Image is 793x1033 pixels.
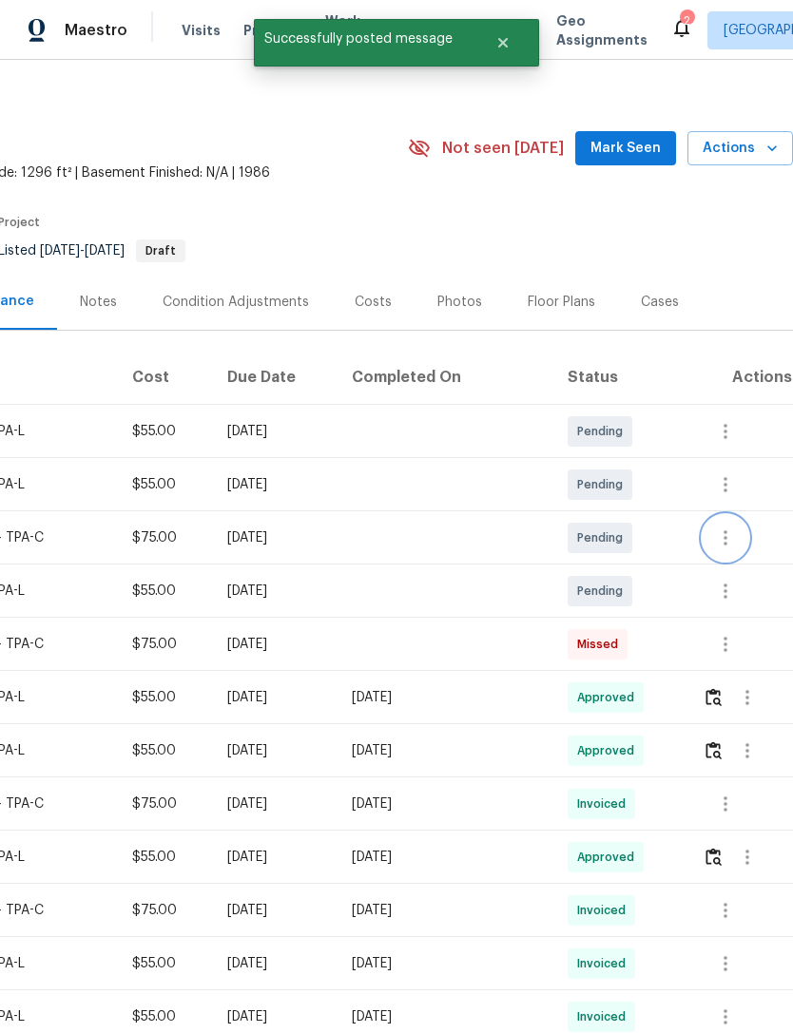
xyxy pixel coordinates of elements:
[132,1007,197,1026] div: $55.00
[355,293,392,312] div: Costs
[40,244,80,258] span: [DATE]
[227,582,322,601] div: [DATE]
[687,352,793,405] th: Actions
[352,901,537,920] div: [DATE]
[687,131,793,166] button: Actions
[337,352,552,405] th: Completed On
[703,137,778,161] span: Actions
[227,635,322,654] div: [DATE]
[132,794,197,813] div: $75.00
[437,293,482,312] div: Photos
[132,528,197,547] div: $75.00
[577,688,642,707] span: Approved
[227,848,322,867] div: [DATE]
[575,131,676,166] button: Mark Seen
[528,293,595,312] div: Floor Plans
[117,352,212,405] th: Cost
[577,848,642,867] span: Approved
[254,19,472,59] span: Successfully posted message
[703,834,725,880] button: Review Icon
[65,21,127,40] span: Maestro
[352,954,537,973] div: [DATE]
[703,728,725,774] button: Review Icon
[132,688,197,707] div: $55.00
[138,245,184,257] span: Draft
[590,137,661,161] span: Mark Seen
[163,293,309,312] div: Condition Adjustments
[132,848,197,867] div: $55.00
[227,954,322,973] div: [DATE]
[132,741,197,760] div: $55.00
[680,11,693,30] div: 2
[227,528,322,547] div: [DATE]
[243,21,302,40] span: Projects
[552,352,687,405] th: Status
[80,293,117,312] div: Notes
[132,635,197,654] div: $75.00
[40,244,125,258] span: -
[577,901,633,920] span: Invoiced
[227,422,322,441] div: [DATE]
[577,582,630,601] span: Pending
[227,1007,322,1026] div: [DATE]
[577,475,630,494] span: Pending
[442,139,564,158] span: Not seen [DATE]
[641,293,679,312] div: Cases
[352,848,537,867] div: [DATE]
[182,21,221,40] span: Visits
[132,582,197,601] div: $55.00
[577,741,642,760] span: Approved
[352,794,537,813] div: [DATE]
[703,675,725,720] button: Review Icon
[706,688,722,706] img: Review Icon
[577,422,630,441] span: Pending
[132,901,197,920] div: $75.00
[577,1007,633,1026] span: Invoiced
[212,352,338,405] th: Due Date
[577,635,626,654] span: Missed
[352,741,537,760] div: [DATE]
[85,244,125,258] span: [DATE]
[352,688,537,707] div: [DATE]
[577,954,633,973] span: Invoiced
[227,901,322,920] div: [DATE]
[472,24,534,62] button: Close
[706,741,722,759] img: Review Icon
[706,848,722,866] img: Review Icon
[577,794,633,813] span: Invoiced
[325,11,374,49] span: Work Orders
[556,11,648,49] span: Geo Assignments
[352,1007,537,1026] div: [DATE]
[227,794,322,813] div: [DATE]
[227,475,322,494] div: [DATE]
[132,954,197,973] div: $55.00
[227,688,322,707] div: [DATE]
[132,475,197,494] div: $55.00
[227,741,322,760] div: [DATE]
[577,528,630,547] span: Pending
[132,422,197,441] div: $55.00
